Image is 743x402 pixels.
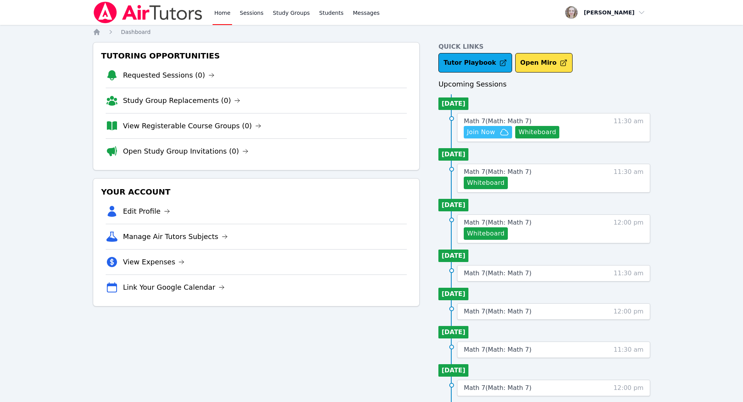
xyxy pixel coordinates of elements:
[614,307,644,316] span: 12:00 pm
[99,185,413,199] h3: Your Account
[614,345,644,354] span: 11:30 am
[464,227,508,240] button: Whiteboard
[464,167,532,177] a: Math 7(Math: Math 7)
[464,383,532,393] a: Math 7(Math: Math 7)
[438,148,468,161] li: [DATE]
[438,199,468,211] li: [DATE]
[438,364,468,377] li: [DATE]
[123,231,228,242] a: Manage Air Tutors Subjects
[464,168,532,175] span: Math 7 ( Math: Math 7 )
[464,307,532,316] a: Math 7(Math: Math 7)
[438,79,650,90] h3: Upcoming Sessions
[464,126,512,138] button: Join Now
[464,345,532,354] a: Math 7(Math: Math 7)
[123,70,215,81] a: Requested Sessions (0)
[464,177,508,189] button: Whiteboard
[464,219,532,226] span: Math 7 ( Math: Math 7 )
[464,218,532,227] a: Math 7(Math: Math 7)
[438,326,468,338] li: [DATE]
[93,2,203,23] img: Air Tutors
[123,146,248,157] a: Open Study Group Invitations (0)
[121,29,151,35] span: Dashboard
[123,282,225,293] a: Link Your Google Calendar
[464,308,532,315] span: Math 7 ( Math: Math 7 )
[123,95,240,106] a: Study Group Replacements (0)
[438,288,468,300] li: [DATE]
[467,128,495,137] span: Join Now
[464,269,532,278] a: Math 7(Math: Math 7)
[464,269,532,277] span: Math 7 ( Math: Math 7 )
[123,257,184,267] a: View Expenses
[464,346,532,353] span: Math 7 ( Math: Math 7 )
[438,250,468,262] li: [DATE]
[515,126,559,138] button: Whiteboard
[614,269,644,278] span: 11:30 am
[438,42,650,51] h4: Quick Links
[614,218,644,240] span: 12:00 pm
[515,53,573,73] button: Open Miro
[123,206,170,217] a: Edit Profile
[438,97,468,110] li: [DATE]
[614,117,644,138] span: 11:30 am
[464,384,532,391] span: Math 7 ( Math: Math 7 )
[614,167,644,189] span: 11:30 am
[614,383,644,393] span: 12:00 pm
[464,117,532,125] span: Math 7 ( Math: Math 7 )
[438,53,512,73] a: Tutor Playbook
[353,9,380,17] span: Messages
[121,28,151,36] a: Dashboard
[93,28,650,36] nav: Breadcrumb
[123,120,261,131] a: View Registerable Course Groups (0)
[464,117,532,126] a: Math 7(Math: Math 7)
[99,49,413,63] h3: Tutoring Opportunities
